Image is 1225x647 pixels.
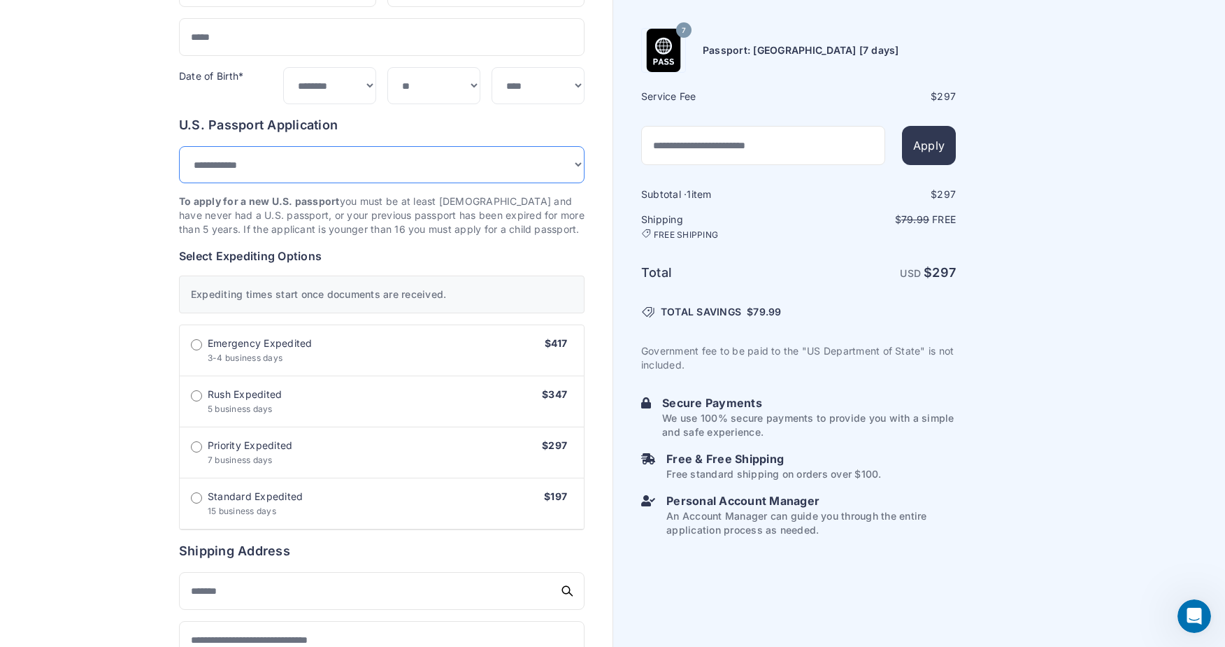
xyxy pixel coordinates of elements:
h6: Total [641,263,797,283]
div: Expediting times start once documents are received. [179,276,585,313]
p: An Account Manager can guide you through the entire application process as needed. [666,509,956,537]
span: $ [747,305,781,319]
h6: Secure Payments [662,394,956,411]
span: 79.99 [753,306,781,318]
span: FREE SHIPPING [654,229,718,241]
h6: Passport: [GEOGRAPHIC_DATA] [7 days] [703,43,899,57]
span: Emergency Expedited [208,336,313,350]
div: $ [800,187,956,201]
strong: To apply for a new U.S. passport [179,195,340,207]
h6: Personal Account Manager [666,492,956,509]
p: Government fee to be paid to the "US Department of State" is not included. [641,344,956,372]
span: 1 [687,188,691,200]
iframe: Intercom live chat [1177,599,1211,633]
button: Apply [902,126,956,165]
span: 297 [932,265,956,280]
span: 3-4 business days [208,353,282,363]
div: $ [800,90,956,104]
span: 7 business days [208,455,273,465]
h6: Subtotal · item [641,187,797,201]
span: 79.99 [901,213,929,225]
label: Date of Birth* [179,70,243,82]
strong: $ [924,265,956,280]
p: you must be at least [DEMOGRAPHIC_DATA] and have never had a U.S. passport, or your previous pass... [179,194,585,236]
span: Priority Expedited [208,439,292,453]
h6: Select Expediting Options [179,248,585,264]
span: Free [932,213,956,225]
span: $197 [544,490,567,502]
span: USD [900,267,921,279]
h6: Free & Free Shipping [666,450,881,467]
span: 15 business days [208,506,276,516]
h6: Shipping [641,213,797,241]
img: Product Name [642,29,685,72]
span: Standard Expedited [208,490,303,504]
span: 297 [937,90,956,102]
span: $347 [542,388,567,400]
span: 7 [682,21,686,39]
p: $ [800,213,956,227]
span: $297 [542,439,567,451]
span: $417 [545,337,567,349]
p: Free standard shipping on orders over $100. [666,467,881,481]
h6: U.S. Passport Application [179,115,585,135]
h6: Service Fee [641,90,797,104]
span: TOTAL SAVINGS [661,305,741,319]
p: We use 100% secure payments to provide you with a simple and safe experience. [662,411,956,439]
span: 297 [937,188,956,200]
span: Rush Expedited [208,388,282,401]
h6: Shipping Address [179,541,585,561]
span: 5 business days [208,404,273,414]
